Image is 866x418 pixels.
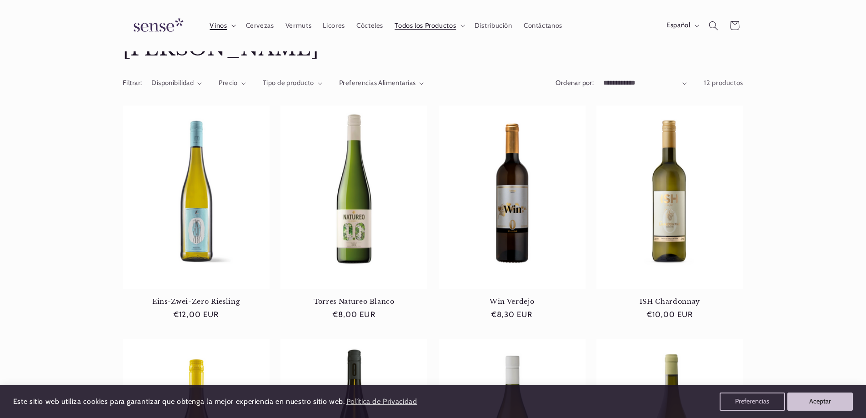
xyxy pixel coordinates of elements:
label: Ordenar por: [556,79,594,87]
button: Aceptar [787,393,853,411]
button: Preferencias [720,393,785,411]
a: Contáctanos [518,15,568,35]
a: Sense [119,9,195,42]
span: 12 productos [704,79,743,87]
span: Vermuts [285,21,311,30]
a: Torres Natureo Blanco [280,297,427,306]
a: Win Verdejo [439,297,586,306]
a: Distribución [469,15,518,35]
a: Eins-Zwei-Zero Riesling [123,297,270,306]
span: Contáctanos [524,21,562,30]
summary: Tipo de producto (0 seleccionado) [263,78,322,88]
a: Vermuts [280,15,317,35]
span: Español [666,21,690,31]
span: Precio [219,79,238,87]
button: Español [661,16,703,35]
summary: Disponibilidad (0 seleccionado) [151,78,202,88]
a: Licores [317,15,351,35]
summary: Todos los Productos [389,15,469,35]
a: Política de Privacidad (opens in a new tab) [345,394,418,410]
span: Disponibilidad [151,79,194,87]
span: Distribución [475,21,512,30]
a: ISH Chardonnay [596,297,743,306]
span: Cervezas [246,21,274,30]
span: Preferencias Alimentarias [339,79,416,87]
span: Licores [323,21,345,30]
summary: Preferencias Alimentarias (0 seleccionado) [339,78,424,88]
summary: Precio [219,78,246,88]
span: Vinos [210,21,227,30]
a: Cócteles [350,15,389,35]
span: Cócteles [356,21,383,30]
h2: Filtrar: [123,78,142,88]
summary: Vinos [204,15,240,35]
span: Tipo de producto [263,79,314,87]
img: Sense [123,13,191,39]
summary: Búsqueda [703,15,724,36]
span: Este sitio web utiliza cookies para garantizar que obtenga la mejor experiencia en nuestro sitio ... [13,397,345,406]
span: Todos los Productos [395,21,456,30]
a: Cervezas [240,15,280,35]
